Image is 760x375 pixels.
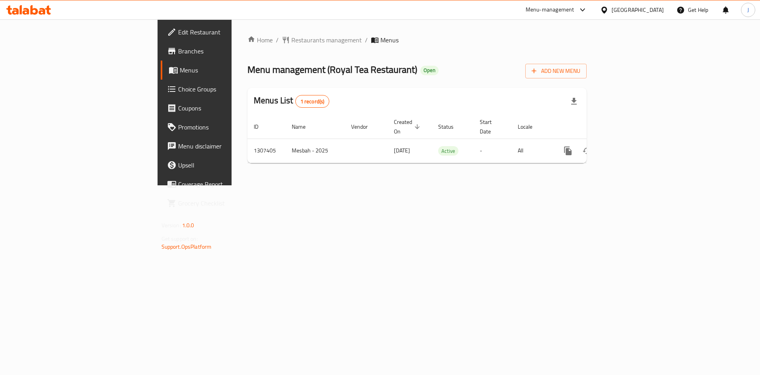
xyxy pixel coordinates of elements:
[526,5,574,15] div: Menu-management
[282,35,362,45] a: Restaurants management
[161,137,285,156] a: Menu disclaimer
[747,6,749,14] span: J
[292,122,316,131] span: Name
[161,118,285,137] a: Promotions
[438,147,458,156] span: Active
[285,139,345,163] td: Mesbah - 2025
[161,80,285,99] a: Choice Groups
[291,35,362,45] span: Restaurants management
[161,234,198,244] span: Get support on:
[525,64,587,78] button: Add New Menu
[394,117,422,136] span: Created On
[578,141,597,160] button: Change Status
[161,194,285,213] a: Grocery Checklist
[480,117,502,136] span: Start Date
[296,98,329,105] span: 1 record(s)
[178,179,278,189] span: Coverage Report
[178,198,278,208] span: Grocery Checklist
[552,115,641,139] th: Actions
[473,139,511,163] td: -
[394,145,410,156] span: [DATE]
[161,156,285,175] a: Upsell
[518,122,543,131] span: Locale
[182,220,194,230] span: 1.0.0
[420,67,439,74] span: Open
[365,35,368,45] li: /
[564,92,583,111] div: Export file
[161,99,285,118] a: Coupons
[247,35,587,45] nav: breadcrumb
[380,35,399,45] span: Menus
[161,175,285,194] a: Coverage Report
[178,46,278,56] span: Branches
[161,220,181,230] span: Version:
[178,27,278,37] span: Edit Restaurant
[247,115,641,163] table: enhanced table
[180,65,278,75] span: Menus
[178,103,278,113] span: Coupons
[178,122,278,132] span: Promotions
[161,61,285,80] a: Menus
[295,95,330,108] div: Total records count
[254,95,329,108] h2: Menus List
[161,42,285,61] a: Branches
[178,160,278,170] span: Upsell
[511,139,552,163] td: All
[420,66,439,75] div: Open
[351,122,378,131] span: Vendor
[178,84,278,94] span: Choice Groups
[254,122,269,131] span: ID
[438,122,464,131] span: Status
[532,66,580,76] span: Add New Menu
[559,141,578,160] button: more
[161,242,212,252] a: Support.OpsPlatform
[161,23,285,42] a: Edit Restaurant
[612,6,664,14] div: [GEOGRAPHIC_DATA]
[178,141,278,151] span: Menu disclaimer
[247,61,417,78] span: Menu management ( Royal Tea Restaurant )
